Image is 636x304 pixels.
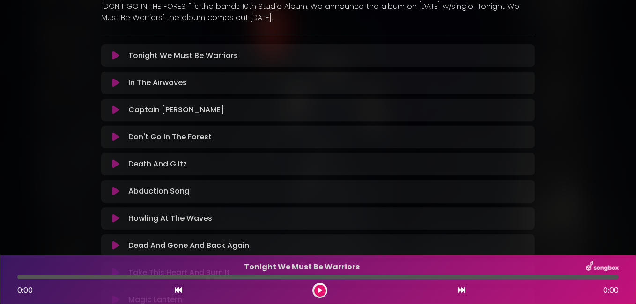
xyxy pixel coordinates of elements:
p: Captain [PERSON_NAME] [128,104,529,116]
span: 0:00 [603,285,619,296]
span: 0:00 [17,285,33,296]
p: Tonight We Must Be Warriors [128,50,529,61]
img: songbox-logo-white.png [586,261,619,273]
p: Don't Go In The Forest [128,131,529,143]
p: Abduction Song [128,186,529,197]
p: Dead And Gone And Back Again [128,240,529,251]
p: In The Airwaves [128,77,529,88]
p: Tonight We Must Be Warriors [17,261,586,273]
p: Howling At The Waves [128,213,529,224]
p: "DON'T GO IN THE FOREST" is the bands 10th Studio Album. We announce the album on [DATE] w/single... [101,1,535,23]
p: Death And Glitz [128,159,529,170]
